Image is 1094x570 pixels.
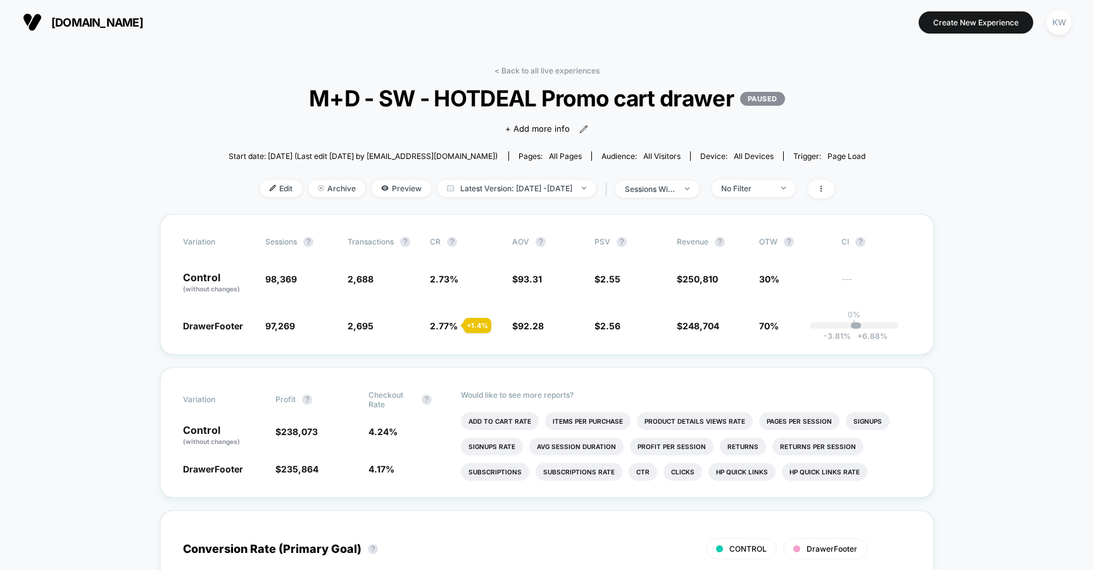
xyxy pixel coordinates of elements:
[461,412,539,430] li: Add To Cart Rate
[594,320,620,331] span: $
[759,274,779,284] span: 30%
[275,395,296,404] span: Profit
[437,180,596,197] span: Latest Version: [DATE] - [DATE]
[430,320,458,331] span: 2.77 %
[734,151,774,161] span: all devices
[463,318,491,333] div: + 1.4 %
[422,395,432,405] button: ?
[663,463,702,481] li: Clicks
[518,320,544,331] span: 92.28
[229,151,498,161] span: Start date: [DATE] (Last edit [DATE] by [EMAIL_ADDRESS][DOMAIN_NAME])
[545,412,631,430] li: Items Per Purchase
[183,272,253,294] p: Control
[601,151,681,161] div: Audience:
[183,464,243,474] span: DrawerFooter
[781,187,786,189] img: end
[740,92,785,106] p: PAUSED
[677,237,708,246] span: Revenue
[461,438,523,455] li: Signups Rate
[759,237,829,247] span: OTW
[784,237,794,247] button: ?
[183,425,263,446] p: Control
[720,438,766,455] li: Returns
[512,320,544,331] span: $
[368,544,378,554] button: ?
[685,187,689,190] img: end
[260,180,302,197] span: Edit
[772,438,864,455] li: Returns Per Session
[851,331,888,341] span: 6.88 %
[682,274,718,284] span: 250,810
[183,438,240,445] span: (without changes)
[372,180,431,197] span: Preview
[430,237,441,246] span: CR
[594,237,610,246] span: PSV
[857,331,862,341] span: +
[677,274,718,284] span: $
[682,320,719,331] span: 248,704
[183,320,243,331] span: DrawerFooter
[368,426,398,437] span: 4.24 %
[846,412,890,430] li: Signups
[841,237,911,247] span: CI
[715,237,725,247] button: ?
[690,151,783,161] span: Device:
[308,180,365,197] span: Archive
[600,274,620,284] span: 2.55
[549,151,582,161] span: all pages
[594,274,620,284] span: $
[183,237,253,247] span: Variation
[729,544,767,554] span: CONTROL
[51,16,143,29] span: [DOMAIN_NAME]
[318,185,324,191] img: end
[281,464,318,474] span: 235,864
[602,180,615,198] span: |
[630,438,714,455] li: Profit Per Session
[518,274,542,284] span: 93.31
[183,390,253,409] span: Variation
[348,320,374,331] span: 2,695
[368,390,415,409] span: Checkout Rate
[536,463,622,481] li: Subscriptions Rate
[853,319,855,329] p: |
[824,331,851,341] span: -3.81 %
[447,185,454,191] img: calendar
[855,237,865,247] button: ?
[793,151,865,161] div: Trigger:
[275,464,318,474] span: $
[19,12,147,32] button: [DOMAIN_NAME]
[617,237,627,247] button: ?
[759,320,779,331] span: 70%
[625,184,676,194] div: sessions with impression
[265,320,295,331] span: 97,269
[270,185,276,191] img: edit
[348,237,394,246] span: Transactions
[461,390,911,400] p: Would like to see more reports?
[281,426,318,437] span: 238,073
[260,85,834,111] span: M+D - SW - HOTDEAL Promo cart drawer
[841,275,911,294] span: ---
[461,463,529,481] li: Subscriptions
[265,274,297,284] span: 98,369
[677,320,719,331] span: $
[629,463,657,481] li: Ctr
[637,412,753,430] li: Product Details Views Rate
[1047,10,1071,35] div: KW
[529,438,624,455] li: Avg Session Duration
[505,123,570,136] span: + Add more info
[348,274,374,284] span: 2,688
[265,237,297,246] span: Sessions
[519,151,582,161] div: Pages:
[919,11,1033,34] button: Create New Experience
[275,426,318,437] span: $
[302,395,312,405] button: ?
[582,187,586,189] img: end
[600,320,620,331] span: 2.56
[23,13,42,32] img: Visually logo
[512,237,529,246] span: AOV
[643,151,681,161] span: All Visitors
[827,151,865,161] span: Page Load
[368,464,394,474] span: 4.17 %
[303,237,313,247] button: ?
[183,285,240,293] span: (without changes)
